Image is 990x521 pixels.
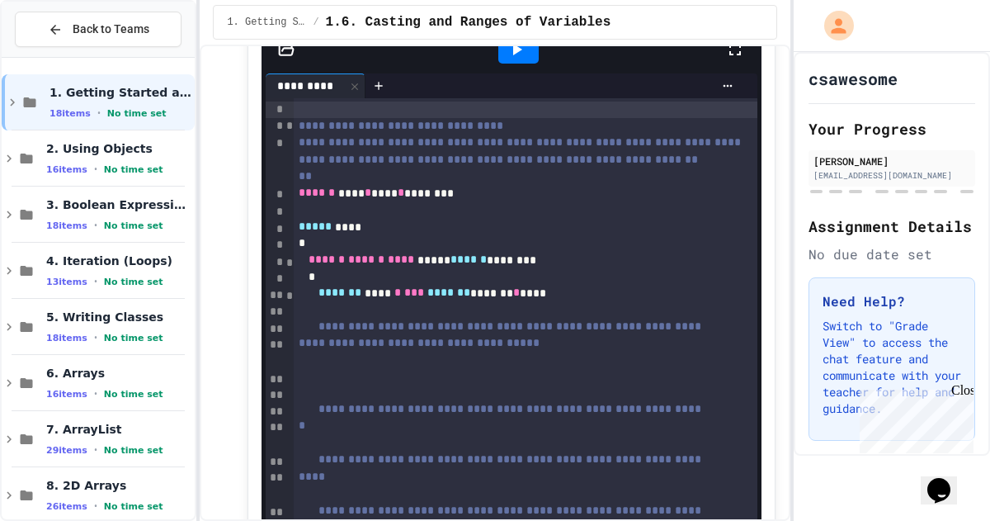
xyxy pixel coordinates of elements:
[313,16,318,29] span: /
[808,117,975,140] h2: Your Progress
[104,501,163,512] span: No time set
[94,275,97,288] span: •
[104,277,163,287] span: No time set
[46,220,87,231] span: 18 items
[823,318,961,417] p: Switch to "Grade View" to access the chat feature and communicate with your teacher for help and ...
[807,7,858,45] div: My Account
[94,500,97,513] span: •
[94,331,97,344] span: •
[227,16,306,29] span: 1. Getting Started and Primitive Types
[107,108,167,119] span: No time set
[46,422,191,437] span: 7. ArrayList
[853,383,973,453] iframe: chat widget
[813,154,970,168] div: [PERSON_NAME]
[94,387,97,400] span: •
[49,108,91,119] span: 18 items
[94,443,97,457] span: •
[808,215,975,238] h2: Assignment Details
[46,253,191,268] span: 4. Iteration (Loops)
[46,333,87,343] span: 18 items
[813,169,970,182] div: [EMAIL_ADDRESS][DOMAIN_NAME]
[15,12,181,47] button: Back to Teams
[46,310,191,324] span: 5. Writing Classes
[46,478,191,493] span: 8. 2D Arrays
[46,389,87,400] span: 16 items
[823,291,961,311] h3: Need Help?
[104,220,163,231] span: No time set
[104,389,163,400] span: No time set
[97,107,101,120] span: •
[46,277,87,287] span: 13 items
[94,163,97,176] span: •
[104,164,163,175] span: No time set
[326,12,611,32] span: 1.6. Casting and Ranges of Variables
[49,85,191,100] span: 1. Getting Started and Primitive Types
[808,244,975,264] div: No due date set
[46,141,191,156] span: 2. Using Objects
[7,7,114,105] div: Chat with us now!Close
[73,21,149,38] span: Back to Teams
[94,219,97,232] span: •
[104,333,163,343] span: No time set
[46,445,87,456] span: 29 items
[104,445,163,456] span: No time set
[46,366,191,381] span: 6. Arrays
[46,164,87,175] span: 16 items
[46,197,191,212] span: 3. Boolean Expressions and If Statements
[46,501,87,512] span: 26 items
[808,67,898,90] h1: csawesome
[921,455,973,504] iframe: chat widget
